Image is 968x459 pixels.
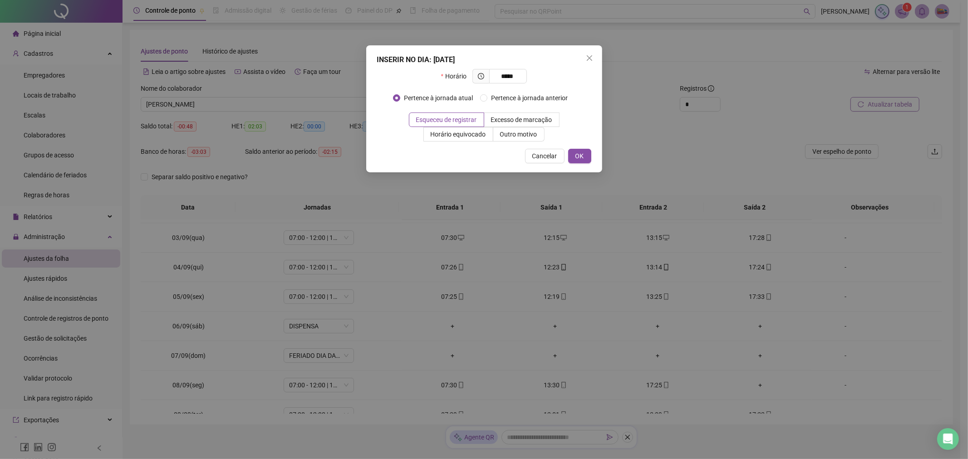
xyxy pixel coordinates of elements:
span: Pertence à jornada atual [400,93,477,103]
div: Open Intercom Messenger [937,428,959,450]
span: Esqueceu de registrar [416,116,477,123]
span: Horário equivocado [431,131,486,138]
span: close [586,54,593,62]
span: OK [575,151,584,161]
span: Outro motivo [500,131,537,138]
button: Close [582,51,597,65]
div: INSERIR NO DIA : [DATE] [377,54,591,65]
span: Pertence à jornada anterior [487,93,571,103]
span: Cancelar [532,151,557,161]
label: Horário [441,69,472,83]
button: Cancelar [525,149,565,163]
button: OK [568,149,591,163]
span: clock-circle [478,73,484,79]
span: Excesso de marcação [491,116,552,123]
